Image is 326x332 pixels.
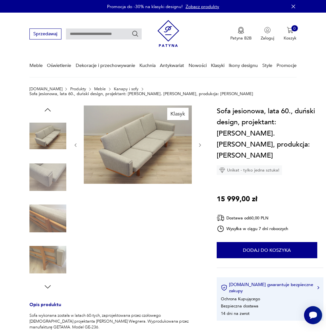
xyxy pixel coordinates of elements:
a: Oświetlenie [47,54,71,77]
h3: Opis produktu [29,303,203,313]
p: Promocja do -30% na klasyki designu! [107,4,183,10]
img: Zdjęcie produktu Sofa jesionowa, lata 60., duński design, projektant: Hans. J. Wegner, produkcja:... [84,105,192,184]
li: Ochrona Kupującego [221,296,260,302]
h1: Sofa jesionowa, lata 60., duński design, projektant: [PERSON_NAME]. [PERSON_NAME], produkcja: [PE... [217,105,324,161]
p: Zaloguj [261,35,274,41]
a: Kanapy i sofy [114,87,138,91]
p: Koszyk [284,35,297,41]
button: Sprzedawaj [29,28,61,39]
a: Nowości [189,54,207,77]
img: Zdjęcie produktu Sofa jesionowa, lata 60., duński design, projektant: Hans. J. Wegner, produkcja:... [29,117,66,154]
a: Produkty [70,87,86,91]
div: Wysyłka w ciągu 7 dni roboczych [217,225,288,233]
a: Kuchnia [139,54,156,77]
a: Zobacz produkty [186,4,219,10]
img: Ikona medalu [238,27,244,34]
p: 15 999,00 zł [217,194,257,205]
img: Ikona koszyka [287,27,293,33]
button: Szukaj [132,30,139,38]
img: Ikona dostawy [217,214,224,222]
button: Dodaj do koszyka [217,242,317,258]
a: Dekoracje i przechowywanie [76,54,135,77]
img: Patyna - sklep z meblami i dekoracjami vintage [158,18,179,49]
img: Zdjęcie produktu Sofa jesionowa, lata 60., duński design, projektant: Hans. J. Wegner, produkcja:... [29,241,66,278]
iframe: Smartsupp widget button [304,306,322,324]
div: Unikat - tylko jedna sztuka! [217,165,282,175]
a: Ikona medaluPatyna B2B [230,27,252,41]
button: Zaloguj [261,27,274,41]
img: Ikonka użytkownika [264,27,271,33]
p: Patyna B2B [230,35,252,41]
img: Ikona certyfikatu [221,284,227,291]
a: Meble [94,87,106,91]
li: Bezpieczna dostawa [221,303,258,309]
button: [DOMAIN_NAME] gwarantuje bezpieczne zakupy [221,282,319,294]
a: Klasyki [211,54,224,77]
a: Antykwariat [160,54,184,77]
img: Ikona diamentu [219,167,225,173]
a: Promocje [277,54,297,77]
a: Sprzedawaj [29,32,61,36]
button: 0Koszyk [284,27,297,41]
img: Zdjęcie produktu Sofa jesionowa, lata 60., duński design, projektant: Hans. J. Wegner, produkcja:... [29,159,66,196]
a: Meble [29,54,43,77]
img: Zdjęcie produktu Sofa jesionowa, lata 60., duński design, projektant: Hans. J. Wegner, produkcja:... [29,200,66,237]
div: Klasyk [167,108,189,120]
img: Ikona strzałki w prawo [317,286,319,289]
div: 0 [291,25,298,32]
div: Dostawa od 60,00 PLN [217,214,288,222]
p: Sofa jesionowa, lata 60., duński design, projektant: [PERSON_NAME]. [PERSON_NAME], produkcja: [PE... [29,92,253,96]
a: [DOMAIN_NAME] [29,87,62,91]
a: Ikony designu [229,54,258,77]
a: Style [262,54,272,77]
li: 14 dni na zwrot [221,311,249,316]
button: Patyna B2B [230,27,252,41]
p: Sofa wykonana została w latach 60-tych, zaprojektowana przez czołowego [DEMOGRAPHIC_DATA] projekt... [29,313,203,330]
